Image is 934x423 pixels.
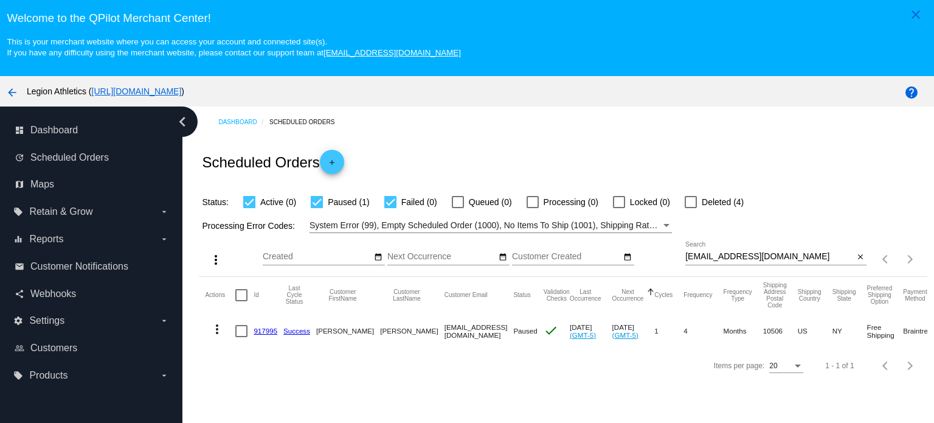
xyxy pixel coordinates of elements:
[209,253,223,267] mat-icon: more_vert
[714,362,764,370] div: Items per page:
[29,234,63,245] span: Reports
[630,195,670,209] span: Locked (0)
[544,277,570,313] mat-header-cell: Validation Checks
[499,253,507,262] mat-icon: date_range
[763,282,787,309] button: Change sorting for ShippingPostcode
[159,234,169,244] i: arrow_drop_down
[260,195,296,209] span: Active (0)
[15,153,24,163] i: update
[210,322,224,337] mat-icon: more_vert
[15,121,169,140] a: dashboard Dashboard
[202,197,229,207] span: Status:
[325,158,339,173] mat-icon: add
[159,207,169,217] i: arrow_drop_down
[856,253,865,262] mat-icon: close
[30,261,128,272] span: Customer Notifications
[401,195,437,209] span: Failed (0)
[867,285,893,305] button: Change sorting for PreferredShippingOption
[316,288,369,302] button: Change sorting for CustomerFirstName
[769,362,777,370] span: 20
[15,343,24,353] i: people_outline
[202,221,295,231] span: Processing Error Codes:
[612,313,655,349] mat-cell: [DATE]
[380,313,444,349] mat-cell: [PERSON_NAME]
[683,313,723,349] mat-cell: 4
[15,180,24,189] i: map
[513,327,537,335] span: Paused
[380,288,433,302] button: Change sorting for CustomerLastName
[874,354,898,378] button: Previous page
[874,247,898,271] button: Previous page
[908,7,923,22] mat-icon: close
[13,207,23,217] i: local_offer
[612,288,644,302] button: Change sorting for NextOccurrenceUtc
[769,362,803,371] mat-select: Items per page:
[92,86,182,96] a: [URL][DOMAIN_NAME]
[30,288,76,299] span: Webhooks
[29,370,67,381] span: Products
[854,251,867,264] button: Clear
[15,289,24,299] i: share
[27,86,184,96] span: Legion Athletics ( )
[702,195,744,209] span: Deleted (4)
[15,175,169,194] a: map Maps
[5,85,19,100] mat-icon: arrow_back
[374,253,382,262] mat-icon: date_range
[218,113,269,131] a: Dashboard
[205,277,235,313] mat-header-cell: Actions
[445,313,514,349] mat-cell: [EMAIL_ADDRESS][DOMAIN_NAME]
[7,12,927,25] h3: Welcome to the QPilot Merchant Center!
[7,37,460,57] small: This is your merchant website where you can access your account and connected site(s). If you hav...
[513,292,530,299] button: Change sorting for Status
[544,195,598,209] span: Processing (0)
[29,206,92,217] span: Retain & Grow
[512,252,621,262] input: Customer Created
[904,85,919,100] mat-icon: help
[30,343,77,354] span: Customers
[654,313,683,349] mat-cell: 1
[15,262,24,271] i: email
[323,48,461,57] a: [EMAIL_ADDRESS][DOMAIN_NAME]
[898,354,922,378] button: Next page
[798,288,822,302] button: Change sorting for ShippingCountry
[15,125,24,135] i: dashboard
[269,113,345,131] a: Scheduled Orders
[469,195,512,209] span: Queued (0)
[832,313,867,349] mat-cell: NY
[570,331,596,339] a: (GMT-5)
[15,284,169,304] a: share Webhooks
[30,179,54,190] span: Maps
[654,292,673,299] button: Change sorting for Cycles
[763,313,798,349] mat-cell: 10506
[387,252,497,262] input: Next Occurrence
[13,371,23,380] i: local_offer
[283,285,305,305] button: Change sorting for LastProcessingCycleId
[683,292,712,299] button: Change sorting for Frequency
[825,362,854,370] div: 1 - 1 of 1
[612,331,638,339] a: (GMT-5)
[159,316,169,326] i: arrow_drop_down
[445,292,488,299] button: Change sorting for CustomerEmail
[15,338,169,358] a: people_outline Customers
[544,323,558,338] mat-icon: check
[903,288,927,302] button: Change sorting for PaymentMethod.Type
[623,253,632,262] mat-icon: date_range
[173,112,192,131] i: chevron_left
[159,371,169,380] i: arrow_drop_down
[254,327,277,335] a: 917995
[867,313,904,349] mat-cell: Free Shipping
[570,288,601,302] button: Change sorting for LastOccurrenceUtc
[898,247,922,271] button: Next page
[30,152,109,163] span: Scheduled Orders
[263,252,372,262] input: Created
[798,313,832,349] mat-cell: US
[310,218,672,233] mat-select: Filter by Processing Error Codes
[724,313,763,349] mat-cell: Months
[202,150,344,174] h2: Scheduled Orders
[13,316,23,326] i: settings
[254,292,258,299] button: Change sorting for Id
[328,195,369,209] span: Paused (1)
[832,288,856,302] button: Change sorting for ShippingState
[283,327,310,335] a: Success
[570,313,612,349] mat-cell: [DATE]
